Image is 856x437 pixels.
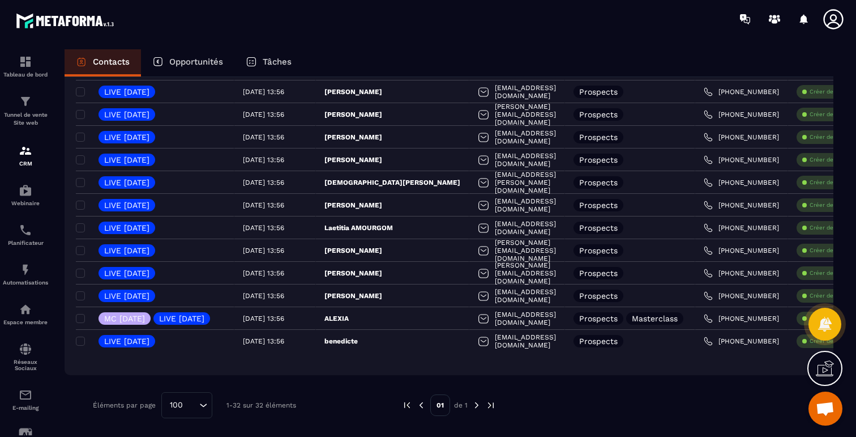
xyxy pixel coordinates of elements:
[704,269,779,278] a: [PHONE_NUMBER]
[243,133,284,141] p: [DATE] 13:56
[704,291,779,300] a: [PHONE_NUMBER]
[632,315,678,323] p: Masterclass
[16,10,118,31] img: logo
[579,315,618,323] p: Prospects
[704,133,779,142] a: [PHONE_NUMBER]
[324,178,460,187] p: [DEMOGRAPHIC_DATA][PERSON_NAME]
[3,215,48,254] a: schedulerschedulerPlanificateur
[704,246,779,255] a: [PHONE_NUMBER]
[104,269,149,277] p: LIVE [DATE]
[324,291,382,300] p: [PERSON_NAME]
[3,71,48,78] p: Tableau de bord
[808,392,842,426] div: Ouvrir le chat
[243,224,284,232] p: [DATE] 13:56
[159,315,204,323] p: LIVE [DATE]
[243,269,284,277] p: [DATE] 13:56
[243,111,284,118] p: [DATE] 13:56
[579,111,618,118] p: Prospects
[486,400,496,410] img: next
[454,401,468,410] p: de 1
[19,55,32,69] img: formation
[579,88,618,96] p: Prospects
[19,303,32,316] img: automations
[3,240,48,246] p: Planificateur
[3,334,48,380] a: social-networksocial-networkRéseaux Sociaux
[3,160,48,167] p: CRM
[243,156,284,164] p: [DATE] 13:56
[579,224,618,232] p: Prospects
[104,315,145,323] p: MC [DATE]
[104,247,149,254] p: LIVE [DATE]
[579,201,618,209] p: Prospects
[324,337,358,346] p: benedicte
[324,269,382,278] p: [PERSON_NAME]
[3,279,48,286] p: Automatisations
[324,87,382,96] p: [PERSON_NAME]
[579,269,618,277] p: Prospects
[104,156,149,164] p: LIVE [DATE]
[3,200,48,206] p: Webinaire
[104,111,149,118] p: LIVE [DATE]
[243,88,284,96] p: [DATE] 13:56
[19,388,32,402] img: email
[704,178,779,187] a: [PHONE_NUMBER]
[704,155,779,164] a: [PHONE_NUMBER]
[141,49,234,77] a: Opportunités
[3,254,48,294] a: automationsautomationsAutomatisations
[324,223,393,232] p: Laetitia AMOURGOM
[3,86,48,135] a: formationformationTunnel de vente Site web
[704,314,779,323] a: [PHONE_NUMBER]
[704,87,779,96] a: [PHONE_NUMBER]
[472,400,482,410] img: next
[704,201,779,210] a: [PHONE_NUMBER]
[704,223,779,232] a: [PHONE_NUMBER]
[19,144,32,158] img: formation
[243,292,284,300] p: [DATE] 13:56
[3,319,48,325] p: Espace membre
[3,135,48,175] a: formationformationCRM
[65,49,141,77] a: Contacts
[104,292,149,300] p: LIVE [DATE]
[93,401,156,409] p: Éléments par page
[243,315,284,323] p: [DATE] 13:56
[324,201,382,210] p: [PERSON_NAME]
[324,110,382,119] p: [PERSON_NAME]
[19,184,32,197] img: automations
[324,314,349,323] p: ALEXIA
[243,247,284,254] p: [DATE] 13:56
[19,95,32,108] img: formation
[3,111,48,127] p: Tunnel de vente Site web
[3,46,48,86] a: formationformationTableau de bord
[19,263,32,277] img: automations
[704,110,779,119] a: [PHONE_NUMBER]
[579,133,618,141] p: Prospects
[104,201,149,209] p: LIVE [DATE]
[579,292,618,300] p: Prospects
[104,88,149,96] p: LIVE [DATE]
[3,405,48,411] p: E-mailing
[3,380,48,419] a: emailemailE-mailing
[187,399,196,411] input: Search for option
[104,179,149,186] p: LIVE [DATE]
[104,133,149,141] p: LIVE [DATE]
[243,179,284,186] p: [DATE] 13:56
[104,337,149,345] p: LIVE [DATE]
[161,392,212,418] div: Search for option
[402,400,412,410] img: prev
[169,57,223,67] p: Opportunités
[263,57,292,67] p: Tâches
[19,223,32,237] img: scheduler
[324,155,382,164] p: [PERSON_NAME]
[430,394,450,416] p: 01
[324,133,382,142] p: [PERSON_NAME]
[234,49,303,77] a: Tâches
[579,156,618,164] p: Prospects
[19,342,32,356] img: social-network
[3,175,48,215] a: automationsautomationsWebinaire
[3,294,48,334] a: automationsautomationsEspace membre
[243,337,284,345] p: [DATE] 13:56
[243,201,284,209] p: [DATE] 13:56
[704,337,779,346] a: [PHONE_NUMBER]
[324,246,382,255] p: [PERSON_NAME]
[3,359,48,371] p: Réseaux Sociaux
